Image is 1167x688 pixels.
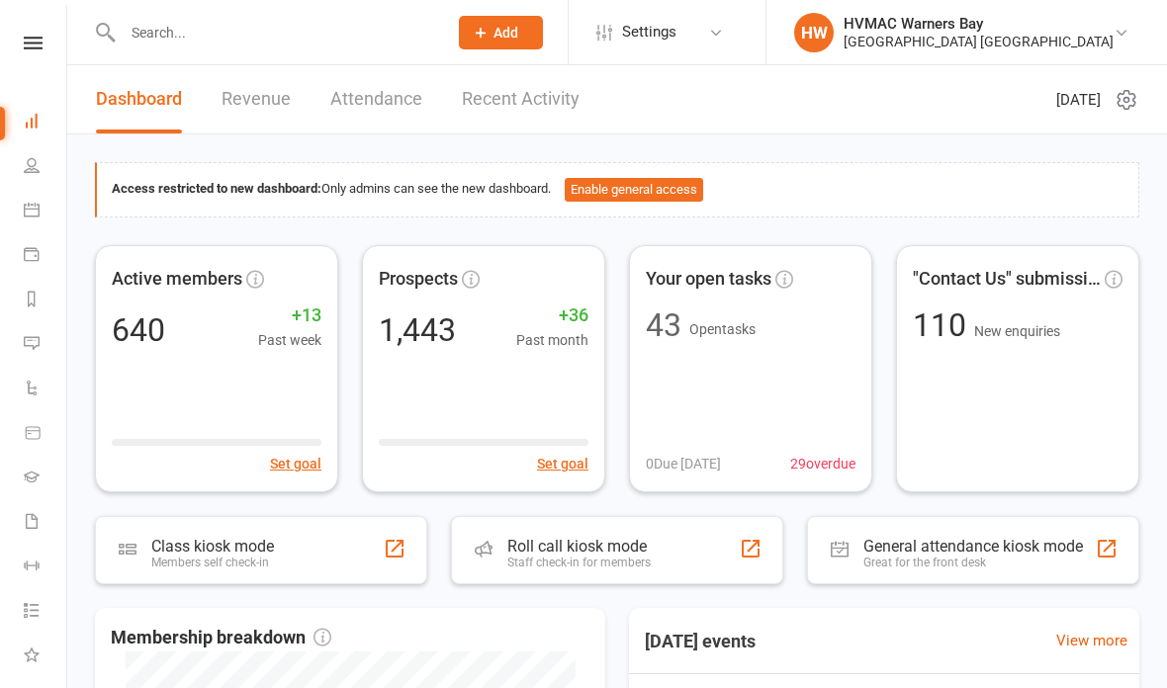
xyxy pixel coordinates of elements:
span: Settings [622,10,676,54]
span: 110 [913,306,974,344]
div: 1,443 [379,314,456,346]
button: Set goal [537,453,588,474]
a: Product Sales [24,412,68,457]
span: Past week [258,329,321,351]
span: "Contact Us" submissions [913,265,1101,294]
a: View more [1056,629,1127,652]
div: 43 [646,309,681,341]
div: Staff check-in for members [507,556,651,569]
a: Payments [24,234,68,279]
a: Calendar [24,190,68,234]
div: HW [794,13,834,52]
span: [DATE] [1056,88,1101,112]
span: Membership breakdown [111,624,331,652]
button: Set goal [270,453,321,474]
input: Search... [117,19,433,46]
h3: [DATE] events [629,624,771,659]
span: Your open tasks [646,265,771,294]
a: Dashboard [96,65,182,133]
a: Dashboard [24,101,68,145]
span: Past month [516,329,588,351]
div: Members self check-in [151,556,274,569]
button: Enable general access [565,178,703,202]
a: Recent Activity [462,65,580,133]
span: +13 [258,301,321,330]
div: Only admins can see the new dashboard. [112,178,1123,202]
span: Open tasks [689,321,756,337]
strong: Access restricted to new dashboard: [112,181,321,196]
div: Great for the front desk [863,556,1083,569]
span: 0 Due [DATE] [646,453,721,474]
span: Active members [112,265,242,294]
span: 29 overdue [790,453,855,474]
span: New enquiries [974,323,1060,339]
a: People [24,145,68,190]
a: Revenue [222,65,291,133]
div: 640 [112,314,165,346]
div: HVMAC Warners Bay [844,15,1114,33]
span: +36 [516,301,588,330]
a: Reports [24,279,68,323]
a: What's New [24,635,68,679]
div: [GEOGRAPHIC_DATA] [GEOGRAPHIC_DATA] [844,33,1114,50]
span: Prospects [379,265,458,294]
a: Attendance [330,65,422,133]
span: Add [494,25,518,41]
button: Add [459,16,543,49]
div: General attendance kiosk mode [863,537,1083,556]
div: Roll call kiosk mode [507,537,651,556]
div: Class kiosk mode [151,537,274,556]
